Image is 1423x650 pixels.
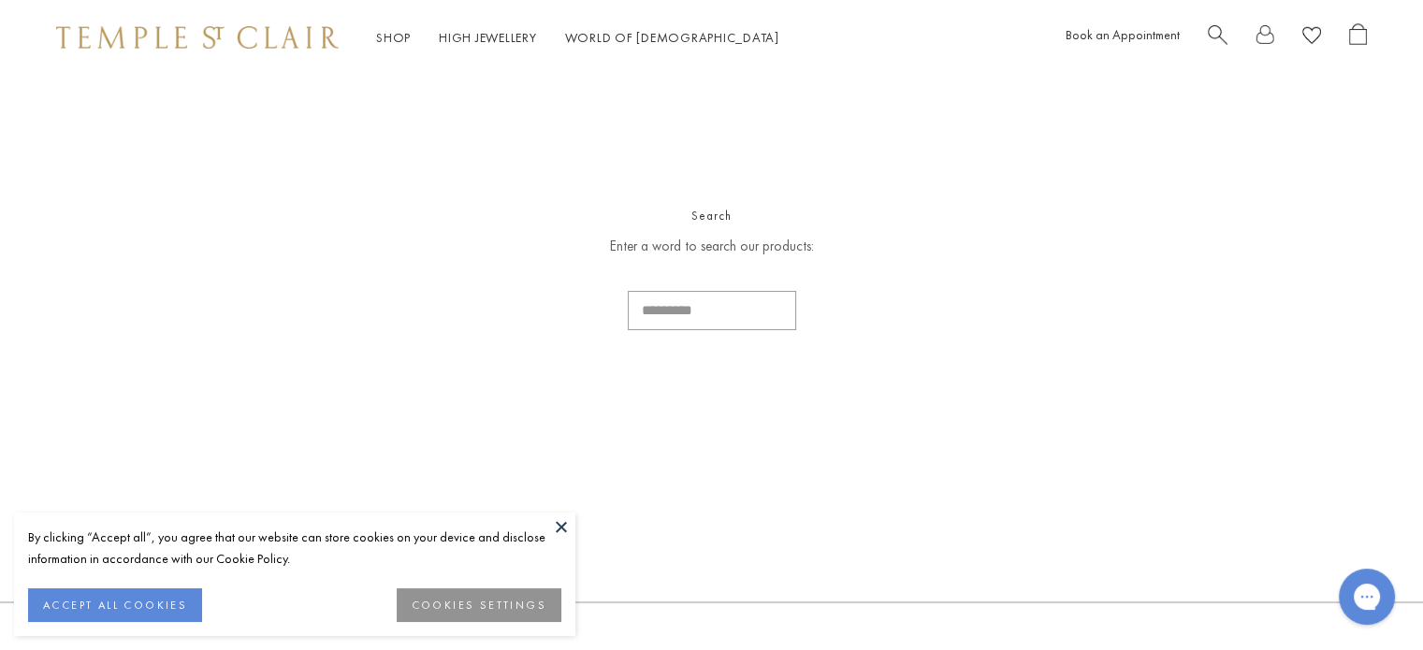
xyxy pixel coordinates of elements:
a: Open Shopping Bag [1349,23,1367,52]
nav: Main navigation [376,26,779,50]
iframe: Gorgias live chat messenger [1329,562,1404,631]
div: By clicking “Accept all”, you agree that our website can store cookies on your device and disclos... [28,527,561,570]
a: World of [DEMOGRAPHIC_DATA]World of [DEMOGRAPHIC_DATA] [565,29,779,46]
button: COOKIES SETTINGS [397,588,561,622]
a: High JewelleryHigh Jewellery [439,29,537,46]
a: Book an Appointment [1066,26,1180,43]
input: Search... [628,291,796,330]
a: View Wishlist [1302,23,1321,52]
h1: Search [75,206,1348,225]
a: ShopShop [376,29,411,46]
button: ACCEPT ALL COOKIES [28,588,202,622]
p: Enter a word to search our products: [75,235,1348,258]
img: Temple St. Clair [56,26,339,49]
a: Search [1208,23,1227,52]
